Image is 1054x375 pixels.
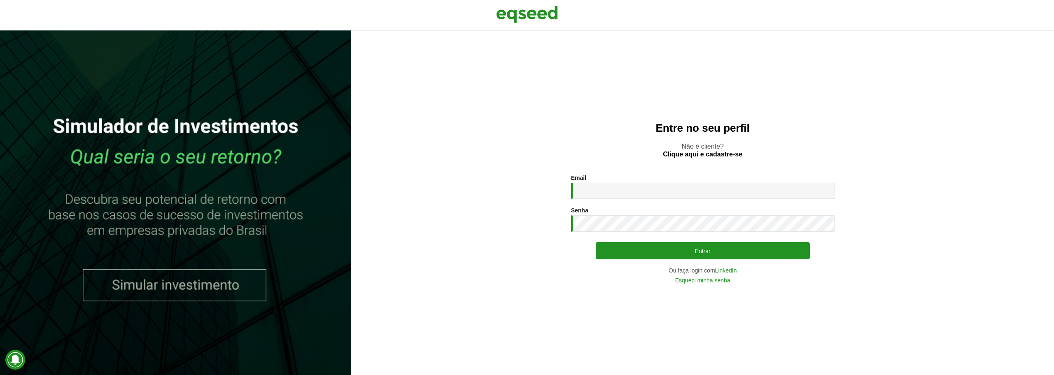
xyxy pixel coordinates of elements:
[663,151,742,158] a: Clique aqui e cadastre-se
[571,268,835,273] div: Ou faça login com
[496,4,558,25] img: EqSeed Logo
[596,242,810,259] button: Entrar
[675,277,730,283] a: Esqueci minha senha
[571,175,586,181] label: Email
[368,142,1038,158] p: Não é cliente?
[368,122,1038,134] h2: Entre no seu perfil
[715,268,737,273] a: LinkedIn
[571,207,588,213] label: Senha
